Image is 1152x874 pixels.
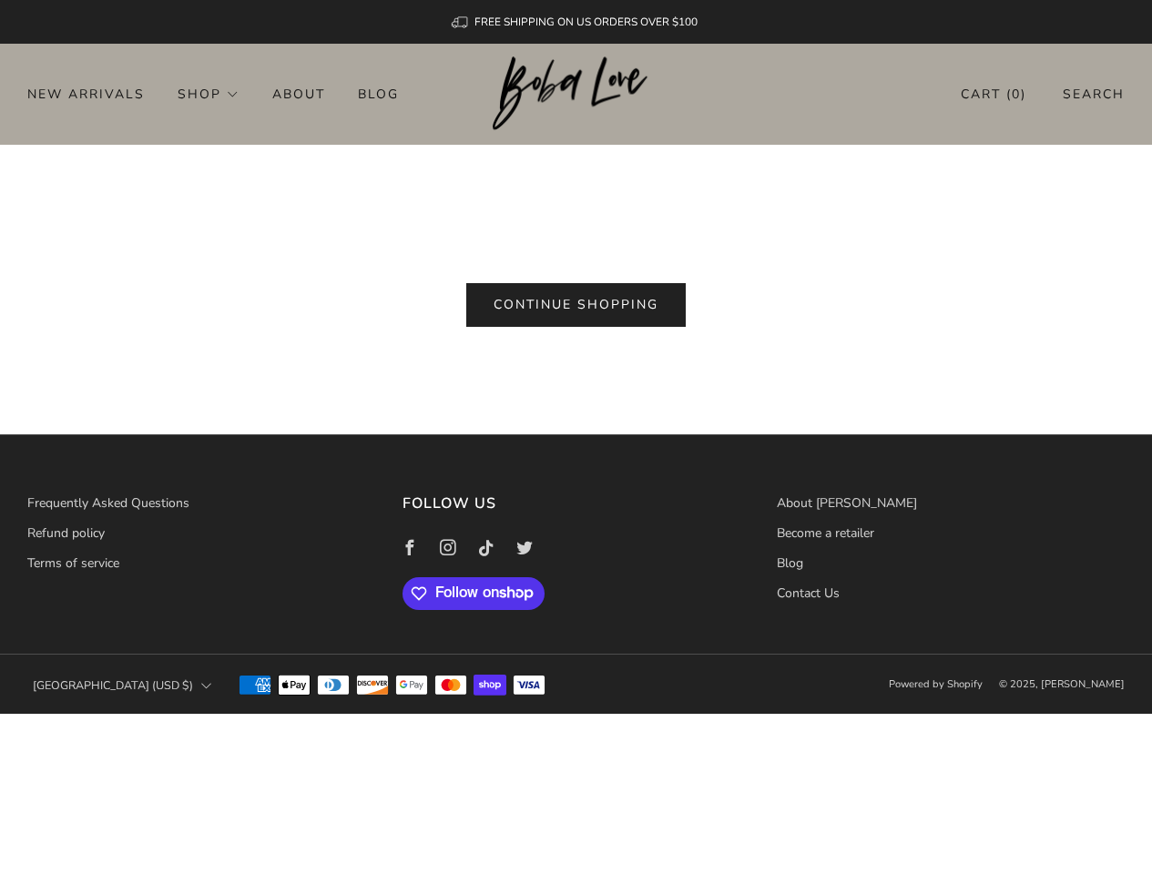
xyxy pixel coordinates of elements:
button: [GEOGRAPHIC_DATA] (USD $) [27,666,217,706]
h3: Follow us [403,490,750,517]
a: Boba Love [493,56,659,132]
a: Search [1063,79,1125,109]
a: Blog [358,79,399,108]
a: New Arrivals [27,79,145,108]
items-count: 0 [1012,86,1021,103]
a: Shop [178,79,240,108]
a: Powered by Shopify [889,677,983,691]
span: FREE SHIPPING ON US ORDERS OVER $100 [474,15,698,29]
a: Continue shopping [466,283,686,327]
a: Become a retailer [777,524,874,542]
a: Contact Us [777,584,840,602]
a: Frequently Asked Questions [27,494,189,512]
span: © 2025, [PERSON_NAME] [999,677,1125,691]
a: Terms of service [27,554,119,572]
a: Blog [777,554,803,572]
a: Cart [961,79,1026,109]
a: Refund policy [27,524,105,542]
img: Boba Love [493,56,659,131]
a: About [272,79,325,108]
a: About [PERSON_NAME] [777,494,917,512]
